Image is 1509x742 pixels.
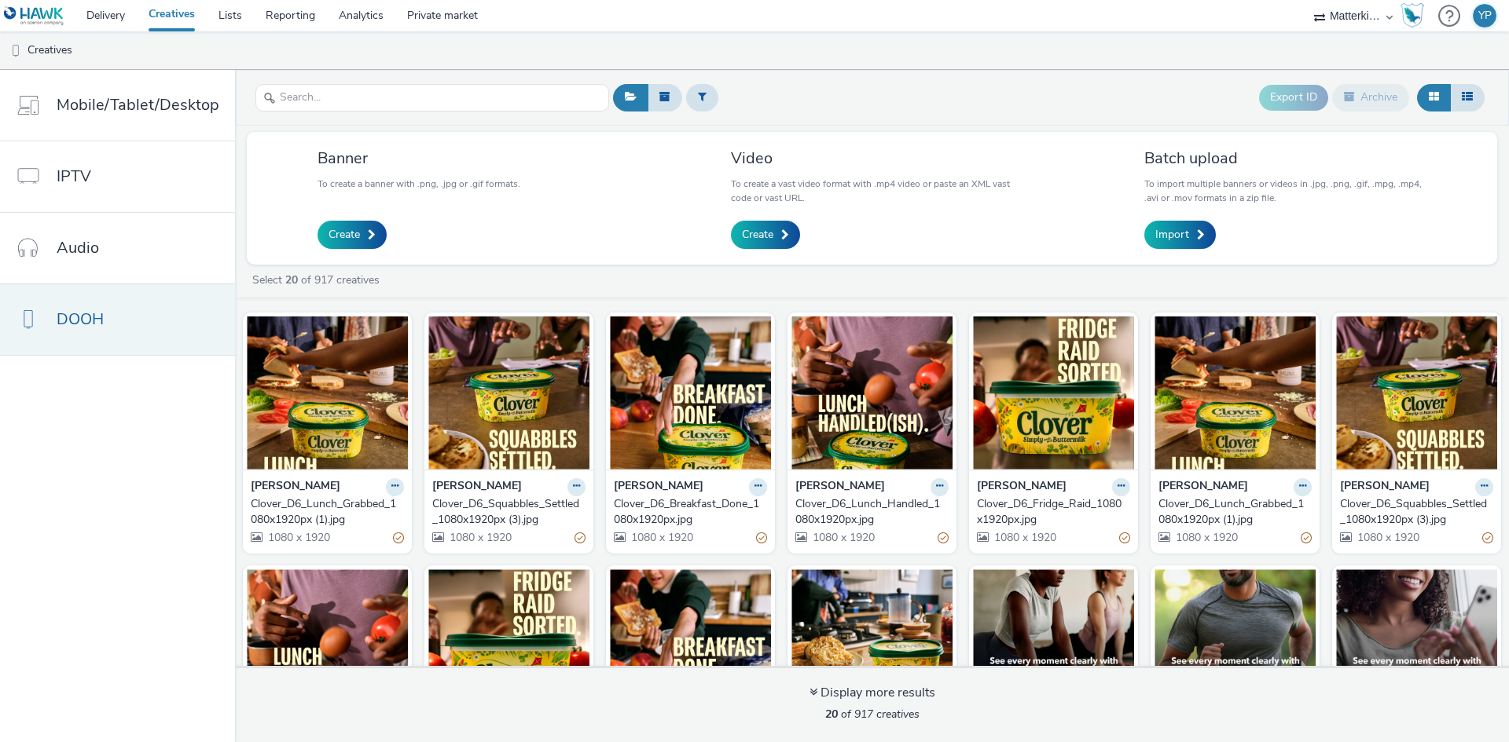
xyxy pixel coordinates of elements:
img: Clover_D6_Fridge_Raid_1080x1920px.jpg visual [973,316,1134,470]
a: Hawk Academy [1401,3,1430,28]
a: Clover_D6_Squabbles_Settled_1080x1920px (3).jpg [432,496,586,528]
img: Clover_D6_Squabbles_Settled_1080x1920px (3).jpg visual [1336,316,1497,470]
div: Clover_D6_Lunch_Handled_1080x1920px.jpg [795,496,942,528]
div: Clover_D6_Fridge_Raid_1080x1920px.jpg [977,496,1124,528]
div: YP [1478,4,1492,27]
div: Clover_D6_Squabbles_Settled_1080x1920px (3).jpg [1340,496,1487,528]
strong: [PERSON_NAME] [1340,478,1430,496]
span: Create [329,227,360,243]
div: Partially valid [575,529,586,546]
div: Partially valid [938,529,949,546]
div: Clover_D6_Squabbles_Settled_1080x1920px (3).jpg [432,496,579,528]
h3: Banner [318,148,520,169]
span: 1080 x 1920 [630,530,693,545]
img: Clover_D6_Lunch_Grabbed_1080x1920px (1).jpg visual [1155,316,1316,470]
a: Create [731,221,800,249]
strong: 20 [285,272,298,287]
h3: Batch upload [1144,148,1426,169]
img: Clover_D6_Lunch_Grabbed_1080x1920px (1).jpg visual [247,316,408,470]
span: 1080 x 1920 [993,530,1056,545]
img: Acuvue_Vision_Express_D6_1080x1920_Running_6s:N visual [1155,569,1316,722]
a: Clover_D6_Lunch_Handled_1080x1920px.jpg [795,496,949,528]
img: dooh [8,43,24,59]
strong: [PERSON_NAME] [1158,478,1248,496]
strong: 20 [825,707,838,722]
img: Clover_D6_Breakfast_Done_1080x1920px.jpg visual [610,569,771,722]
p: To create a vast video format with .mp4 video or paste an XML vast code or vast URL. [731,177,1013,205]
img: Clover_D6_Squabbles_Settled_1080x1920px (3).jpg visual [428,316,589,470]
img: Clover_D6_Fridge_Raid_1080x1920px.jpg visual [428,569,589,722]
img: Acuvue_Vision_Express_D6_1080x1920_Phone_6s:N visual [1336,569,1497,722]
img: undefined Logo [4,6,64,26]
span: Mobile/Tablet/Desktop [57,93,219,116]
a: Clover_D6_Squabbles_Settled_1080x1920px (3).jpg [1340,496,1493,528]
img: Acuvue_Vision_Express_D6_1080x1920_Yoga_6s:N visual [973,569,1134,722]
div: Clover_D6_Breakfast_Done_1080x1920px.jpg [614,496,761,528]
button: Export ID [1259,85,1328,110]
a: Clover_D6_Lunch_Grabbed_1080x1920px (1).jpg [1158,496,1312,528]
strong: [PERSON_NAME] [795,478,885,496]
div: Clover_D6_Lunch_Grabbed_1080x1920px (1).jpg [1158,496,1305,528]
a: Clover_D6_Lunch_Grabbed_1080x1920px (1).jpg [251,496,404,528]
span: Audio [57,236,99,259]
img: Clover_D6_Lunch_Handled_1080x1920px.jpg visual [247,569,408,722]
span: 1080 x 1920 [448,530,512,545]
div: Partially valid [393,529,404,546]
strong: [PERSON_NAME] [614,478,703,496]
input: Search... [255,84,609,111]
a: Create [318,221,387,249]
a: Clover_D6_Breakfast_Done_1080x1920px.jpg [614,496,767,528]
a: Import [1144,221,1216,249]
p: To create a banner with .png, .jpg or .gif formats. [318,177,520,191]
div: Partially valid [1119,529,1130,546]
span: IPTV [57,165,91,188]
div: Partially valid [756,529,767,546]
div: Partially valid [1482,529,1493,546]
a: Clover_D6_Fridge_Raid_1080x1920px.jpg [977,496,1130,528]
span: of 917 creatives [825,707,920,722]
h3: Video [731,148,1013,169]
span: Import [1155,227,1189,243]
button: Archive [1332,84,1409,111]
div: Clover_D6_Lunch_Grabbed_1080x1920px (1).jpg [251,496,398,528]
span: 1080 x 1920 [1356,530,1419,545]
span: DOOH [57,308,104,331]
span: 1080 x 1920 [1174,530,1238,545]
div: Partially valid [1301,529,1312,546]
span: 1080 x 1920 [266,530,330,545]
span: 1080 x 1920 [811,530,875,545]
strong: [PERSON_NAME] [432,478,522,496]
strong: [PERSON_NAME] [977,478,1067,496]
button: Table [1450,84,1485,111]
a: Select of 917 creatives [251,272,386,287]
div: Display more results [810,684,935,702]
p: To import multiple banners or videos in .jpg, .png, .gif, .mpg, .mp4, .avi or .mov formats in a z... [1144,177,1426,205]
button: Grid [1417,84,1451,111]
img: Clover_D6_Breakfast_Done_1080x1920px.jpg visual [610,316,771,470]
img: Hawk Academy [1401,3,1424,28]
strong: [PERSON_NAME] [251,478,340,496]
img: Clover_D6_Lunch_Handled_1080x1920px.jpg visual [791,316,953,470]
span: Create [742,227,773,243]
img: Clover_D6_School_Run_1080x1920 visual [791,569,953,722]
